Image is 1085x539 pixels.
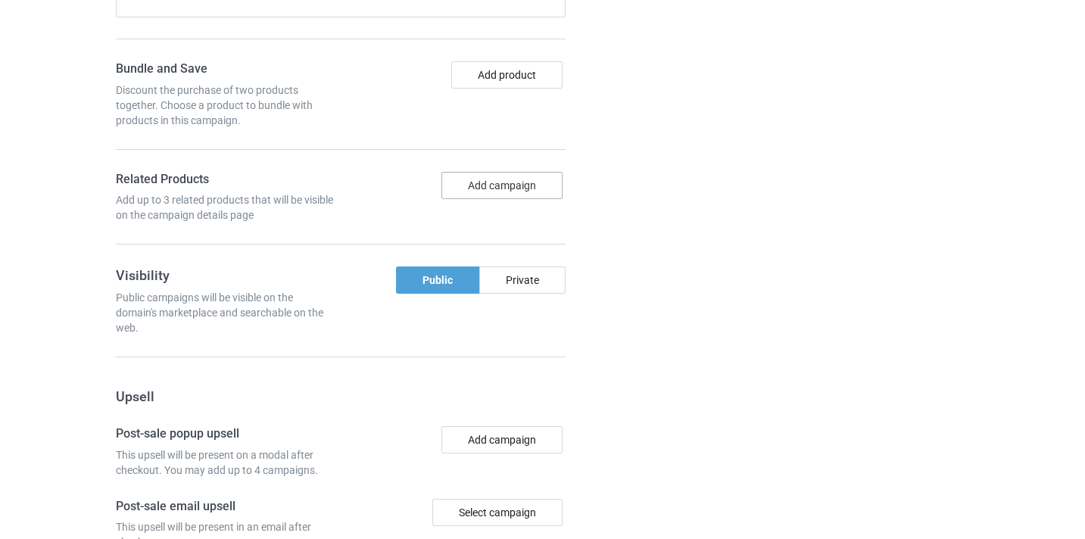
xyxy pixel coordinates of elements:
[479,266,566,294] div: Private
[396,266,479,294] div: Public
[451,61,563,89] button: Add product
[432,499,563,526] div: Select campaign
[116,447,335,478] div: This upsell will be present on a modal after checkout. You may add up to 4 campaigns.
[116,426,335,442] h4: Post-sale popup upsell
[116,83,335,128] div: Discount the purchase of two products together. Choose a product to bundle with products in this ...
[116,172,335,188] h4: Related Products
[116,499,335,515] h4: Post-sale email upsell
[116,61,335,77] h4: Bundle and Save
[441,426,563,453] button: Add campaign
[116,192,335,223] div: Add up to 3 related products that will be visible on the campaign details page
[116,266,335,284] h3: Visibility
[116,388,566,405] h3: Upsell
[441,172,563,199] button: Add campaign
[116,290,335,335] div: Public campaigns will be visible on the domain's marketplace and searchable on the web.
